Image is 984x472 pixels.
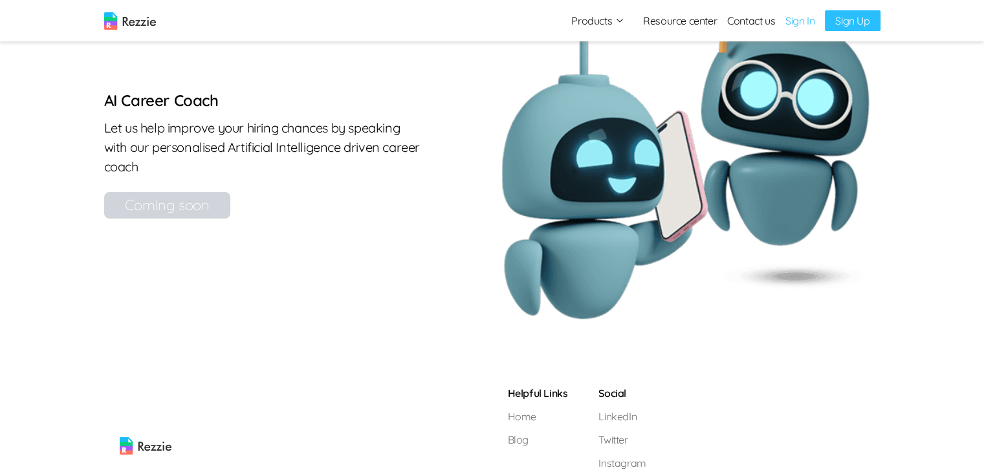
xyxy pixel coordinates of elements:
div: Coming soon [104,192,230,219]
h5: Social [598,385,646,401]
h6: AI Career Coach [104,90,422,111]
img: logo [104,12,156,30]
a: Sign In [785,13,815,28]
a: Home [508,409,568,424]
a: Blog [508,432,568,447]
a: Twitter [598,432,646,447]
img: rezzie logo [120,385,171,455]
h5: Helpful Links [508,385,568,401]
a: Sign Up [825,10,880,31]
a: Instagram [598,455,646,471]
button: Products [571,13,625,28]
a: Contact us [727,13,775,28]
p: Let us help improve your hiring chances by speaking with our personalised Artificial Intelligence... [104,118,422,177]
a: LinkedIn [598,409,646,424]
a: Resource center [643,13,717,28]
